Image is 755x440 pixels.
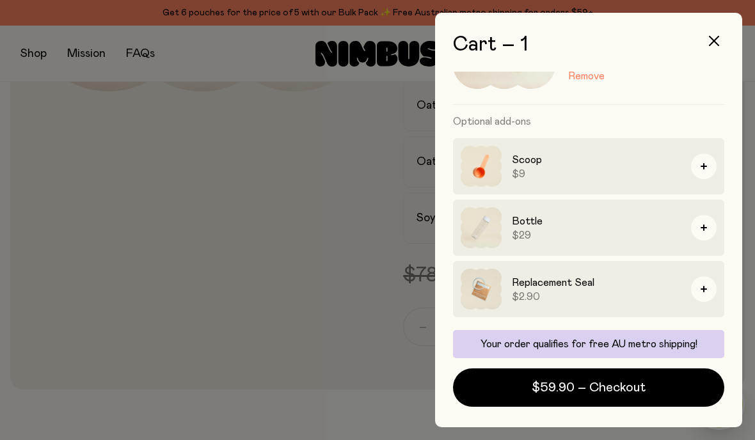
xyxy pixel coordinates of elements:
p: Your order qualifies for free AU metro shipping! [461,338,717,350]
span: $59.90 – Checkout [532,379,646,397]
h3: Optional add-ons [453,105,724,138]
h2: Cart – 1 [453,33,724,56]
span: $2.90 [512,290,681,303]
button: $59.90 – Checkout [453,368,724,407]
span: $29 [512,229,681,242]
h3: Scoop [512,152,681,168]
h3: Bottle [512,214,681,229]
button: Remove [568,68,605,84]
h3: Replacement Seal [512,275,681,290]
span: $9 [512,168,681,180]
